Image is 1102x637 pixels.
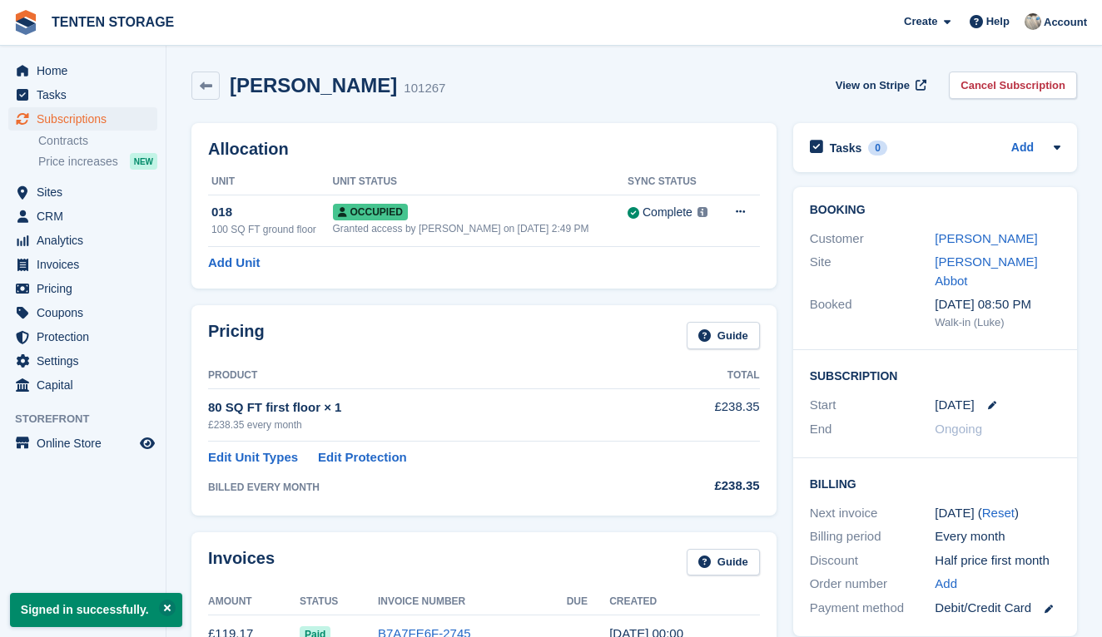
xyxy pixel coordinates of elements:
[318,448,407,467] a: Edit Protection
[1025,13,1041,30] img: Luke
[333,204,408,220] span: Occupied
[37,301,137,324] span: Coupons
[810,575,936,594] div: Order number
[208,322,265,349] h2: Pricing
[935,422,982,436] span: Ongoing
[836,77,910,94] span: View on Stripe
[37,180,137,204] span: Sites
[230,74,397,96] h2: [PERSON_NAME]
[37,229,137,252] span: Analytics
[810,230,936,249] div: Customer
[687,549,760,576] a: Guide
[8,277,157,300] a: menu
[45,8,181,36] a: TENTEN STORAGE
[935,551,1060,570] div: Half price first month
[208,448,298,467] a: Edit Unit Types
[697,207,707,217] img: icon-info-grey-7440780725fd019a000dd9b08b2336e03edf1995a4989e88bcd33f0948082b44.svg
[810,204,1060,217] h2: Booking
[810,599,936,618] div: Payment method
[810,420,936,439] div: End
[8,205,157,228] a: menu
[935,599,1060,618] div: Debit/Credit Card
[1011,139,1034,158] a: Add
[13,10,38,35] img: stora-icon-8386f47178a22dfd0bd8f6a31ec36ba5ce8667c1dd55bd0f319d3a0aa187defe.svg
[208,169,333,195] th: Unit
[8,59,157,82] a: menu
[935,254,1037,288] a: [PERSON_NAME] Abbot
[208,549,275,576] h2: Invoices
[8,253,157,276] a: menu
[38,133,157,149] a: Contracts
[810,396,936,415] div: Start
[658,477,760,496] div: £238.35
[935,295,1060,314] div: [DATE] 08:50 PM
[658,388,760,441] td: £238.35
[8,180,157,204] a: menu
[130,153,157,170] div: NEW
[300,589,378,615] th: Status
[8,301,157,324] a: menu
[8,229,157,252] a: menu
[829,72,930,99] a: View on Stripe
[628,169,719,195] th: Sync Status
[404,79,445,98] div: 101267
[986,13,1010,30] span: Help
[15,411,166,427] span: Storefront
[8,349,157,373] a: menu
[935,527,1060,546] div: Every month
[658,363,760,389] th: Total
[935,396,974,415] time: 2025-08-29 23:00:00 UTC
[935,314,1060,331] div: Walk-in (Luke)
[10,593,182,627] p: Signed in successfully.
[208,480,658,495] div: BILLED EVERY MONTH
[208,589,300,615] th: Amount
[208,417,658,432] div: £238.35 every month
[208,398,658,417] div: 80 SQ FT first floor × 1
[211,203,333,222] div: 018
[8,325,157,348] a: menu
[37,373,137,397] span: Capital
[949,72,1077,99] a: Cancel Subscription
[810,253,936,290] div: Site
[567,589,609,615] th: Due
[37,253,137,276] span: Invoices
[137,433,157,453] a: Preview store
[208,363,658,389] th: Product
[37,205,137,228] span: CRM
[208,140,760,159] h2: Allocation
[830,141,862,156] h2: Tasks
[37,107,137,131] span: Subscriptions
[37,349,137,373] span: Settings
[208,254,260,273] a: Add Unit
[8,83,157,106] a: menu
[378,589,567,615] th: Invoice Number
[687,322,760,349] a: Guide
[810,475,1060,491] h2: Billing
[935,231,1037,245] a: [PERSON_NAME]
[935,575,957,594] a: Add
[904,13,937,30] span: Create
[8,432,157,455] a: menu
[37,325,137,348] span: Protection
[810,551,936,570] div: Discount
[982,506,1015,520] a: Reset
[38,154,118,170] span: Price increases
[1044,14,1087,31] span: Account
[333,221,628,236] div: Granted access by [PERSON_NAME] on [DATE] 2:49 PM
[609,589,760,615] th: Created
[37,277,137,300] span: Pricing
[810,527,936,546] div: Billing period
[8,107,157,131] a: menu
[810,295,936,330] div: Booked
[333,169,628,195] th: Unit Status
[211,222,333,237] div: 100 SQ FT ground floor
[37,432,137,455] span: Online Store
[868,141,887,156] div: 0
[643,204,692,221] div: Complete
[810,504,936,523] div: Next invoice
[8,373,157,397] a: menu
[37,59,137,82] span: Home
[935,504,1060,523] div: [DATE] ( )
[38,152,157,170] a: Price increases NEW
[37,83,137,106] span: Tasks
